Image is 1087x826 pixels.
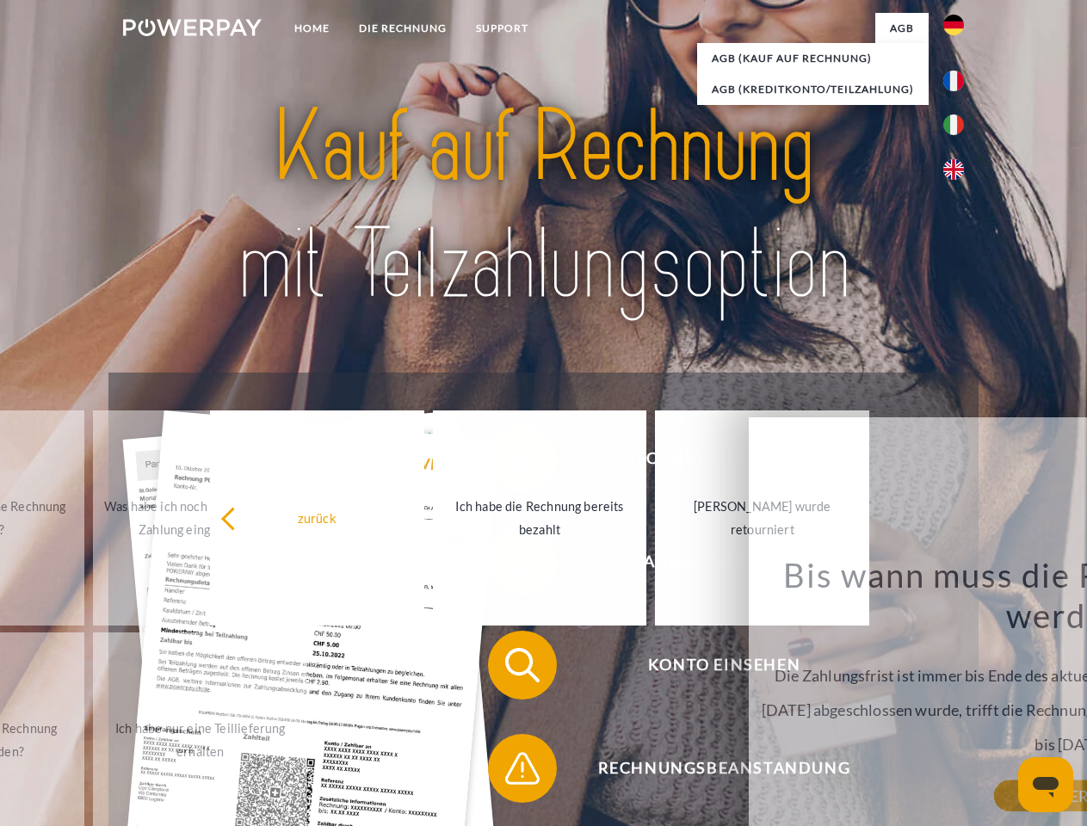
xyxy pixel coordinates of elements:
div: zurück [220,506,414,529]
img: fr [943,71,964,91]
a: Home [280,13,344,44]
img: qb_warning.svg [501,747,544,790]
img: qb_search.svg [501,644,544,687]
div: Was habe ich noch offen, ist meine Zahlung eingegangen? [103,495,297,541]
a: DIE RECHNUNG [344,13,461,44]
iframe: Schaltfläche zum Öffnen des Messaging-Fensters [1018,757,1073,812]
img: de [943,15,964,35]
img: it [943,114,964,135]
img: en [943,159,964,180]
div: Ich habe die Rechnung bereits bezahlt [443,495,637,541]
div: [PERSON_NAME] wurde retourniert [665,495,859,541]
div: Ich habe nur eine Teillieferung erhalten [103,717,297,763]
a: SUPPORT [461,13,543,44]
button: Konto einsehen [488,631,936,700]
img: logo-powerpay-white.svg [123,19,262,36]
a: AGB (Kreditkonto/Teilzahlung) [697,74,929,105]
button: Rechnungsbeanstandung [488,734,936,803]
a: agb [875,13,929,44]
a: Was habe ich noch offen, ist meine Zahlung eingegangen? [93,410,307,626]
a: AGB (Kauf auf Rechnung) [697,43,929,74]
img: title-powerpay_de.svg [164,83,923,330]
